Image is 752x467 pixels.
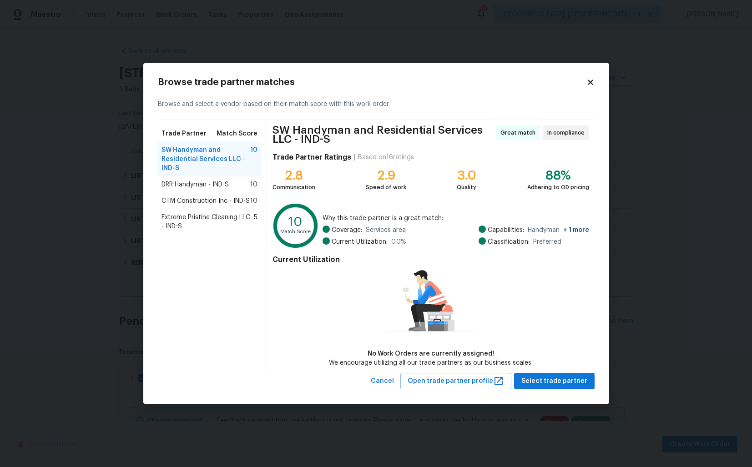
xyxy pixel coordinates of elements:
span: Current Utilization: [332,237,388,246]
span: 10 [250,196,257,206]
span: Capabilities: [488,226,524,235]
span: 10 [250,180,257,189]
span: 10 [250,146,257,173]
button: Cancel [367,373,398,390]
button: Select trade partner [514,373,595,390]
span: Coverage: [332,226,362,235]
span: Extreme Pristine Cleaning LLC - IND-S [162,213,254,231]
span: Open trade partner profile [408,376,504,387]
h2: Browse trade partner matches [158,78,586,87]
span: Trade Partner [162,129,207,138]
h4: Trade Partner Ratings [273,153,351,162]
text: 10 [289,215,303,228]
span: SW Handyman and Residential Services LLC - IND-S [273,126,493,144]
div: No Work Orders are currently assigned! [329,349,533,358]
div: Browse and select a vendor based on their match score with this work order. [158,89,595,120]
div: 2.8 [273,171,315,180]
div: 3.0 [457,171,476,180]
div: Speed of work [366,183,406,192]
span: CTM Construction Inc - IND-S [162,196,250,206]
div: 2.9 [366,171,406,180]
span: Why this trade partner is a great match: [323,214,589,223]
h4: Current Utilization [273,255,589,264]
div: Quality [457,183,476,192]
button: Open trade partner profile [400,373,511,390]
text: Match Score [281,229,311,234]
span: Preferred [533,237,561,246]
span: Match Score [217,129,257,138]
span: In compliance [547,128,588,137]
span: 5 [254,213,257,231]
div: Adhering to OD pricing [527,183,589,192]
div: Communication [273,183,315,192]
span: SW Handyman and Residential Services LLC - IND-S [162,146,251,173]
div: Based on 16 ratings [358,153,414,162]
span: Services area [366,226,406,235]
span: 0.0 % [391,237,406,246]
span: Handyman [528,226,589,235]
span: Cancel [371,376,394,387]
div: 88% [527,171,589,180]
span: Select trade partner [521,376,587,387]
span: Great match [500,128,539,137]
div: | [351,153,358,162]
span: DRR Handyman - IND-S [162,180,229,189]
span: Classification: [488,237,530,246]
span: + 1 more [563,227,589,233]
div: We encourage utilizing all our trade partners as our business scales. [329,358,533,367]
